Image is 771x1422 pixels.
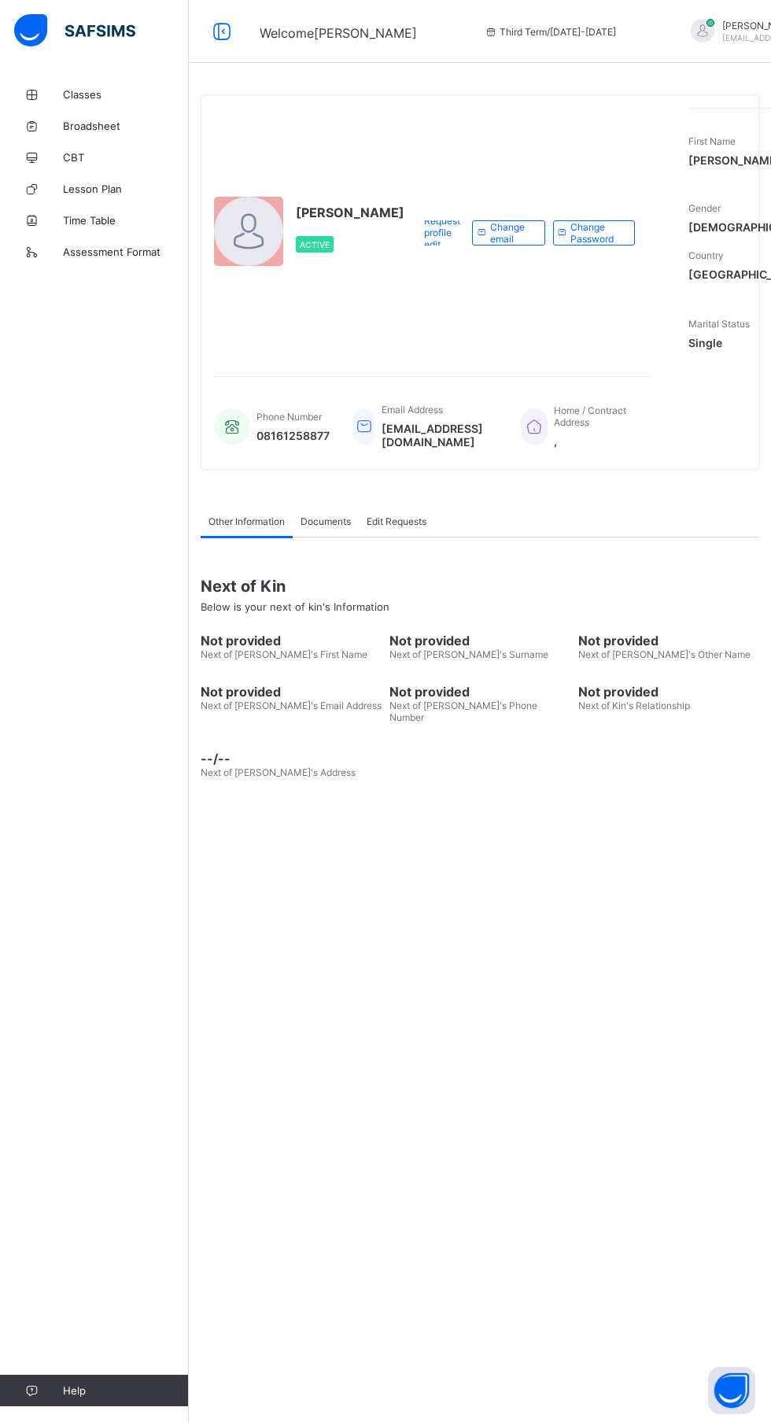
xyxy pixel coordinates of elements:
[382,422,497,449] span: [EMAIL_ADDRESS][DOMAIN_NAME]
[201,766,356,778] span: Next of [PERSON_NAME]'s Address
[260,25,417,41] span: Welcome [PERSON_NAME]
[208,515,285,527] span: Other Information
[688,135,736,147] span: First Name
[301,515,351,527] span: Documents
[63,246,189,258] span: Assessment Format
[688,318,750,330] span: Marital Status
[578,633,759,648] span: Not provided
[201,751,382,766] span: --/--
[578,684,759,700] span: Not provided
[708,1367,755,1414] button: Open asap
[201,633,382,648] span: Not provided
[484,26,616,38] span: session/term information
[424,215,460,250] span: Request profile edit
[570,221,622,245] span: Change Password
[201,700,382,711] span: Next of [PERSON_NAME]'s Email Address
[256,429,330,442] span: 08161258877
[367,515,426,527] span: Edit Requests
[554,434,635,448] span: ,
[578,700,690,711] span: Next of Kin's Relationship
[382,404,443,416] span: Email Address
[688,249,724,261] span: Country
[201,648,367,660] span: Next of [PERSON_NAME]'s First Name
[63,1384,188,1397] span: Help
[688,202,721,214] span: Gender
[554,404,626,428] span: Home / Contract Address
[300,240,330,249] span: Active
[201,600,389,613] span: Below is your next of kin's Information
[63,120,189,132] span: Broadsheet
[389,633,570,648] span: Not provided
[63,214,189,227] span: Time Table
[63,151,189,164] span: CBT
[389,684,570,700] span: Not provided
[578,648,751,660] span: Next of [PERSON_NAME]'s Other Name
[63,183,189,195] span: Lesson Plan
[63,88,189,101] span: Classes
[256,411,322,423] span: Phone Number
[201,577,759,596] span: Next of Kin
[389,700,537,723] span: Next of [PERSON_NAME]'s Phone Number
[201,684,382,700] span: Not provided
[296,205,404,220] span: [PERSON_NAME]
[14,14,135,47] img: safsims
[389,648,548,660] span: Next of [PERSON_NAME]'s Surname
[490,221,533,245] span: Change email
